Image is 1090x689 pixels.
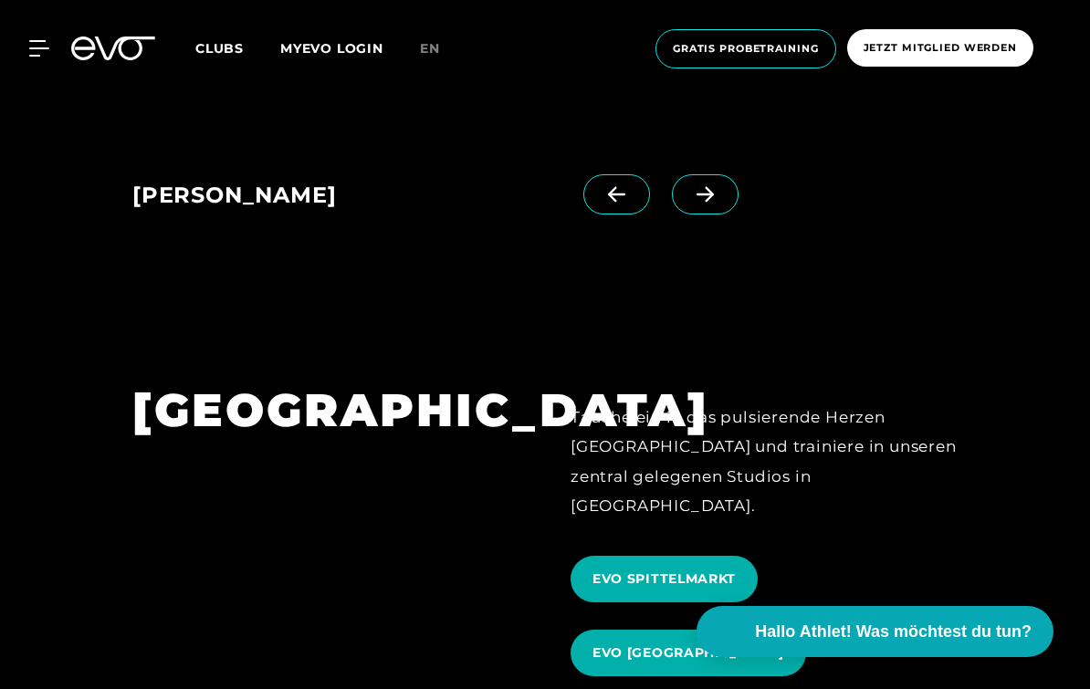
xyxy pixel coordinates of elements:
span: en [420,40,440,57]
a: EVO SPITTELMARKT [571,542,765,616]
span: Clubs [195,40,244,57]
a: en [420,38,462,59]
span: Gratis Probetraining [673,41,819,57]
a: MYEVO LOGIN [280,40,383,57]
a: Clubs [195,39,280,57]
a: Jetzt Mitglied werden [842,29,1039,68]
div: Tauche ein in das pulsierende Herzen [GEOGRAPHIC_DATA] und trainiere in unseren zentral gelegenen... [571,402,958,520]
h1: [GEOGRAPHIC_DATA] [132,381,519,440]
span: Hallo Athlet! Was möchtest du tun? [755,620,1032,644]
a: Gratis Probetraining [650,29,842,68]
span: EVO [GEOGRAPHIC_DATA] [592,643,784,663]
span: EVO SPITTELMARKT [592,569,736,589]
span: Jetzt Mitglied werden [864,40,1017,56]
button: Hallo Athlet! Was möchtest du tun? [697,606,1053,657]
